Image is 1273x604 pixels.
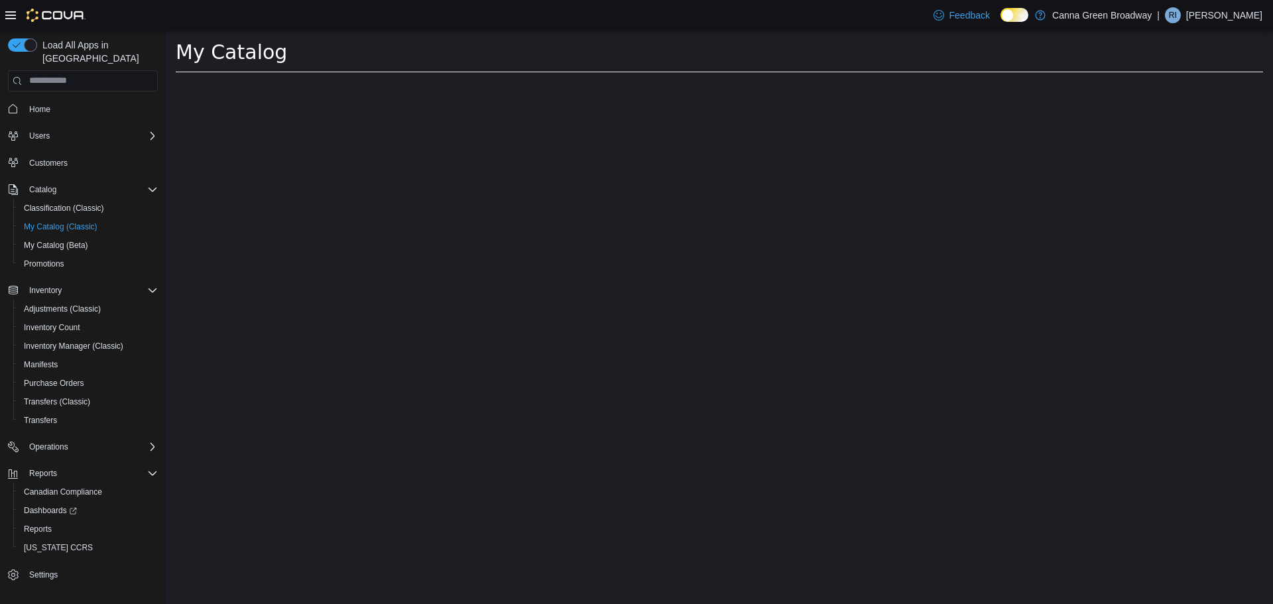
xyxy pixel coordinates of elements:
a: [US_STATE] CCRS [19,540,98,556]
span: Reports [29,468,57,479]
span: Customers [29,158,68,168]
span: Settings [29,570,58,580]
button: Transfers (Classic) [13,393,163,411]
span: Users [29,131,50,141]
span: Purchase Orders [24,378,84,389]
span: Users [24,128,158,144]
button: Classification (Classic) [13,199,163,217]
button: Purchase Orders [13,374,163,393]
span: Load All Apps in [GEOGRAPHIC_DATA] [37,38,158,65]
button: Home [3,99,163,119]
p: [PERSON_NAME] [1186,7,1262,23]
button: Reports [13,520,163,538]
span: My Catalog (Classic) [24,221,97,232]
a: Settings [24,567,63,583]
a: Reports [19,521,57,537]
p: Canna Green Broadway [1052,7,1152,23]
span: Settings [24,566,158,583]
span: Feedback [949,9,990,22]
button: Reports [3,464,163,483]
span: Dark Mode [1000,22,1001,23]
span: Promotions [24,259,64,269]
button: Operations [3,438,163,456]
a: Transfers [19,412,62,428]
p: | [1157,7,1160,23]
button: Adjustments (Classic) [13,300,163,318]
span: Manifests [24,359,58,370]
span: Catalog [24,182,158,198]
div: Raven Irwin [1165,7,1181,23]
span: Manifests [19,357,158,373]
span: Classification (Classic) [19,200,158,216]
span: Reports [19,521,158,537]
input: Dark Mode [1000,8,1028,22]
span: Dashboards [19,503,158,518]
span: Transfers (Classic) [19,394,158,410]
button: [US_STATE] CCRS [13,538,163,557]
span: Inventory Count [19,320,158,335]
span: Customers [24,154,158,171]
button: Manifests [13,355,163,374]
span: Purchase Orders [19,375,158,391]
button: Canadian Compliance [13,483,163,501]
a: Classification (Classic) [19,200,109,216]
span: Adjustments (Classic) [19,301,158,317]
span: Transfers (Classic) [24,396,90,407]
a: Adjustments (Classic) [19,301,106,317]
span: My Catalog (Beta) [24,240,88,251]
a: My Catalog (Beta) [19,237,93,253]
a: Dashboards [13,501,163,520]
a: Dashboards [19,503,82,518]
a: My Catalog (Classic) [19,219,103,235]
button: My Catalog (Classic) [13,217,163,236]
span: Dashboards [24,505,77,516]
button: Settings [3,565,163,584]
span: [US_STATE] CCRS [24,542,93,553]
span: Operations [24,439,158,455]
span: Inventory Manager (Classic) [24,341,123,351]
span: My Catalog (Beta) [19,237,158,253]
span: Inventory [24,282,158,298]
span: Transfers [24,415,57,426]
a: Home [24,101,56,117]
button: Operations [24,439,74,455]
span: Home [29,104,50,115]
span: Reports [24,524,52,534]
span: Reports [24,465,158,481]
a: Inventory Manager (Classic) [19,338,129,354]
button: Reports [24,465,62,481]
button: Catalog [3,180,163,199]
span: Classification (Classic) [24,203,104,213]
button: Customers [3,153,163,172]
button: Inventory [24,282,67,298]
span: Inventory [29,285,62,296]
button: Inventory Count [13,318,163,337]
button: Inventory [3,281,163,300]
a: Customers [24,155,73,171]
span: My Catalog [10,10,121,33]
span: Promotions [19,256,158,272]
span: Canadian Compliance [24,487,102,497]
img: Cova [27,9,86,22]
button: Users [24,128,55,144]
button: Promotions [13,255,163,273]
a: Purchase Orders [19,375,90,391]
a: Feedback [928,2,995,29]
span: Transfers [19,412,158,428]
button: Transfers [13,411,163,430]
span: Operations [29,442,68,452]
span: Catalog [29,184,56,195]
a: Inventory Count [19,320,86,335]
a: Canadian Compliance [19,484,107,500]
a: Promotions [19,256,70,272]
span: Washington CCRS [19,540,158,556]
span: Canadian Compliance [19,484,158,500]
button: Users [3,127,163,145]
span: RI [1169,7,1177,23]
span: Home [24,101,158,117]
span: Adjustments (Classic) [24,304,101,314]
button: Inventory Manager (Classic) [13,337,163,355]
span: Inventory Manager (Classic) [19,338,158,354]
button: My Catalog (Beta) [13,236,163,255]
button: Catalog [24,182,62,198]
